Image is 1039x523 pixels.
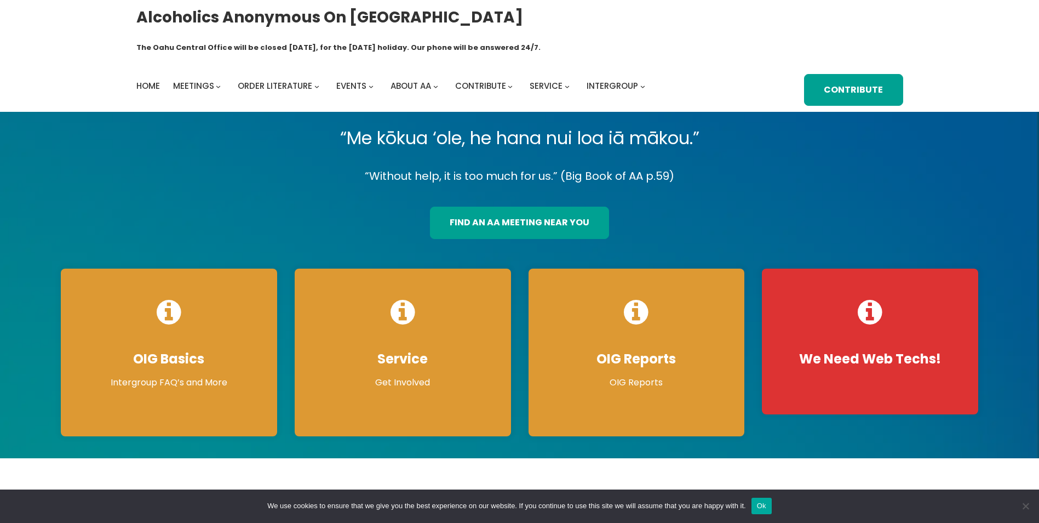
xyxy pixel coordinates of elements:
[267,501,745,511] span: We use cookies to ensure that we give you the best experience on our website. If you continue to ...
[751,498,772,514] button: Ok
[52,167,987,186] p: “Without help, it is too much for us.” (Big Book of AA p.59)
[314,84,319,89] button: Order Literature submenu
[306,376,500,389] p: Get Involved
[587,80,638,92] span: Intergroup
[530,80,562,92] span: Service
[238,80,312,92] span: Order Literature
[173,80,214,92] span: Meetings
[391,80,431,92] span: About AA
[136,78,160,94] a: Home
[72,376,266,389] p: Intergroup FAQ’s and More
[336,78,366,94] a: Events
[52,123,987,154] p: “Me kōkua ‘ole, he hana nui loa iā mākou.”
[173,78,214,94] a: Meetings
[306,351,500,367] h4: Service
[72,351,266,367] h4: OIG Basics
[539,351,734,367] h4: OIG Reports
[455,80,506,92] span: Contribute
[804,74,903,106] a: Contribute
[587,78,638,94] a: Intergroup
[369,84,374,89] button: Events submenu
[136,4,523,31] a: Alcoholics Anonymous on [GEOGRAPHIC_DATA]
[1020,501,1031,511] span: No
[430,207,609,238] a: find an aa meeting near you
[773,351,967,367] h4: We Need Web Techs!
[530,78,562,94] a: Service
[136,78,649,94] nav: Intergroup
[433,84,438,89] button: About AA submenu
[136,80,160,92] span: Home
[508,84,513,89] button: Contribute submenu
[391,78,431,94] a: About AA
[640,84,645,89] button: Intergroup submenu
[216,84,221,89] button: Meetings submenu
[336,80,366,92] span: Events
[455,78,506,94] a: Contribute
[565,84,570,89] button: Service submenu
[136,42,541,53] h1: The Oahu Central Office will be closed [DATE], for the [DATE] holiday. Our phone will be answered...
[539,376,734,389] p: OIG Reports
